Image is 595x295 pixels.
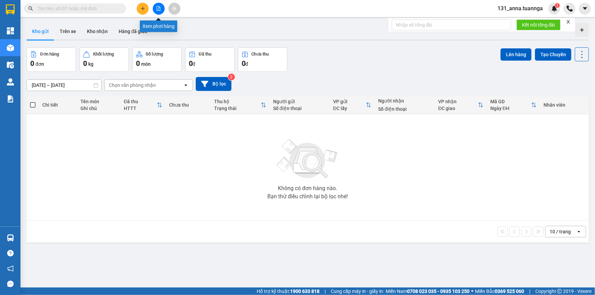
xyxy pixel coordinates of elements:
svg: open [183,82,189,88]
button: Đơn hàng0đơn [27,47,76,72]
button: plus [137,3,149,15]
input: Nhập số tổng đài [392,19,511,30]
button: Bộ lọc [196,77,232,91]
div: Chưa thu [252,52,269,57]
input: Tìm tên, số ĐT hoặc mã đơn [38,5,118,12]
div: VP gửi [333,99,366,104]
button: Khối lượng0kg [79,47,129,72]
div: Người nhận [378,98,431,104]
span: đ [193,61,195,67]
th: Toggle SortBy [487,96,540,114]
button: aim [168,3,180,15]
img: icon-new-feature [551,5,557,12]
button: Kết nối tổng đài [517,19,561,30]
div: ĐC lấy [333,106,366,111]
img: svg+xml;base64,PHN2ZyBjbGFzcz0ibGlzdC1wbHVnX19zdmciIHhtbG5zPSJodHRwOi8vd3d3LnczLm9yZy8yMDAwL3N2Zy... [273,135,342,183]
div: Khối lượng [93,52,114,57]
button: Kho gửi [27,23,54,40]
span: 0 [136,59,140,67]
img: dashboard-icon [7,27,14,34]
div: Thu hộ [214,99,261,104]
div: Chưa thu [169,102,207,108]
span: notification [7,265,14,272]
img: warehouse-icon [7,78,14,86]
span: 1 [556,3,559,8]
span: close [566,19,571,24]
span: 131_anna.tuannga [492,4,548,13]
span: món [141,61,151,67]
div: HTTT [124,106,157,111]
img: solution-icon [7,95,14,103]
img: warehouse-icon [7,44,14,51]
div: Xem phơi hàng [140,20,177,32]
span: ⚪️ [471,290,473,293]
div: Ghi chú [80,106,117,111]
img: warehouse-icon [7,61,14,68]
span: | [529,288,530,295]
span: Hỗ trợ kỹ thuật: [257,288,319,295]
th: Toggle SortBy [330,96,375,114]
button: Chưa thu0đ [238,47,287,72]
div: Ngày ĐH [490,106,531,111]
strong: 0369 525 060 [495,289,524,294]
img: phone-icon [567,5,573,12]
span: Miền Bắc [475,288,524,295]
button: caret-down [579,3,591,15]
span: question-circle [7,250,14,257]
th: Toggle SortBy [435,96,487,114]
span: đơn [35,61,44,67]
div: Mã GD [490,99,531,104]
div: Chi tiết [42,102,74,108]
strong: 0708 023 035 - 0935 103 250 [407,289,470,294]
div: ĐC giao [438,106,478,111]
div: Trạng thái [214,106,261,111]
span: Cung cấp máy in - giấy in: [331,288,384,295]
span: Miền Nam [386,288,470,295]
button: Lên hàng [501,48,532,61]
div: VP nhận [438,99,478,104]
svg: open [576,229,582,234]
div: Nhân viên [544,102,585,108]
div: Người gửi [273,99,326,104]
div: Tên món [80,99,117,104]
span: 0 [30,59,34,67]
button: Kho nhận [81,23,113,40]
span: Kết nối tổng đài [522,21,555,29]
div: Không có đơn hàng nào. [278,186,337,191]
sup: 1 [555,3,560,8]
th: Toggle SortBy [211,96,270,114]
span: plus [140,6,145,11]
sup: 2 [228,74,235,80]
span: message [7,281,14,287]
span: copyright [557,289,562,294]
div: Đã thu [199,52,211,57]
div: Số điện thoại [273,106,326,111]
span: caret-down [582,5,588,12]
span: file-add [156,6,161,11]
button: file-add [153,3,165,15]
span: search [28,6,33,11]
strong: 1900 633 818 [290,289,319,294]
input: Select a date range. [27,80,101,91]
button: Trên xe [54,23,81,40]
div: Số điện thoại [378,106,431,112]
div: Chọn văn phòng nhận [109,82,156,89]
th: Toggle SortBy [120,96,166,114]
button: Tạo Chuyến [535,48,571,61]
button: Đã thu0đ [185,47,235,72]
span: kg [88,61,93,67]
img: logo-vxr [6,4,15,15]
span: | [325,288,326,295]
span: 0 [242,59,246,67]
div: Số lượng [146,52,163,57]
div: 10 / trang [550,228,571,235]
span: 0 [83,59,87,67]
img: warehouse-icon [7,234,14,242]
div: Đã thu [124,99,157,104]
div: Bạn thử điều chỉnh lại bộ lọc nhé! [267,194,348,199]
span: aim [172,6,177,11]
button: Số lượng0món [132,47,182,72]
div: Tạo kho hàng mới [575,23,589,37]
div: Đơn hàng [40,52,59,57]
span: đ [246,61,248,67]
